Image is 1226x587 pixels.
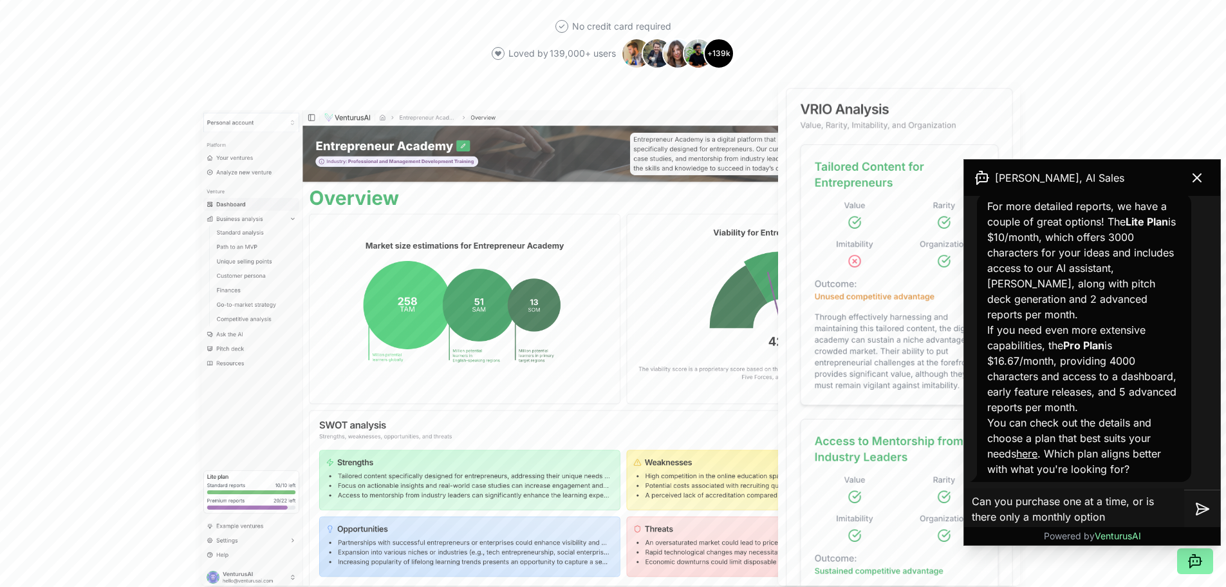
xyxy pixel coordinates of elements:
p: Powered by [1044,530,1141,543]
a: here [1016,447,1037,460]
strong: Pro Plan [1063,339,1104,352]
img: Avatar 2 [642,38,673,69]
img: Avatar 3 [662,38,693,69]
p: You can check out the details and choose a plan that best suits your needs . Which plan aligns be... [987,415,1181,477]
p: For more detailed reports, we have a couple of great options! The is $10/month, which offers 3000... [987,198,1181,322]
span: VenturusAI [1095,530,1141,541]
img: Avatar 4 [683,38,714,69]
span: [PERSON_NAME], AI Sales [995,170,1124,186]
p: If you need even more extensive capabilities, the is $16.67/month, providing 4000 characters and ... [987,322,1181,415]
textarea: Can you purchase one at a time, or is there only a monthly option [964,488,1184,530]
strong: Lite Plan [1126,215,1168,228]
img: Avatar 1 [621,38,652,69]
